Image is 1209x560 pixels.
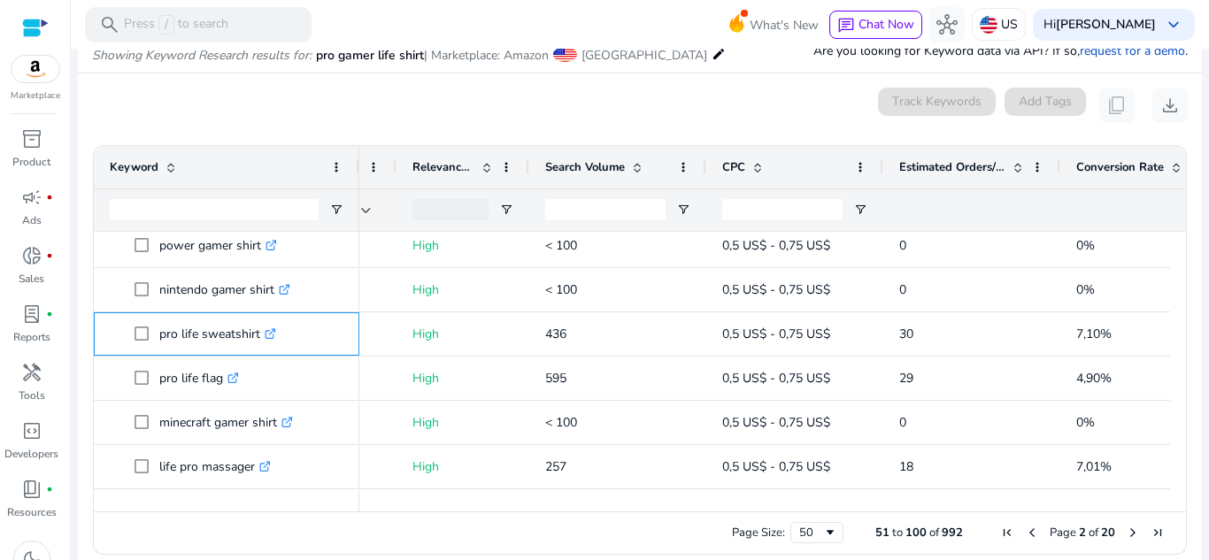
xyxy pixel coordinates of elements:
[19,271,44,287] p: Sales
[329,203,343,217] button: Open Filter Menu
[159,404,293,441] p: minecraft gamer shirt
[722,159,745,175] span: CPC
[1001,9,1018,40] p: US
[19,387,45,403] p: Tools
[412,227,513,264] p: High
[110,199,319,220] input: Keyword Filter Input
[1079,525,1086,541] span: 2
[412,449,513,485] p: High
[21,362,42,383] span: handyman
[829,11,922,39] button: chatChat Now
[581,47,707,64] span: [GEOGRAPHIC_DATA]
[159,360,239,396] p: pro life flag
[545,237,577,254] span: < 100
[12,56,59,82] img: amazon.svg
[316,47,424,64] span: pro gamer life shirt
[110,159,158,175] span: Keyword
[13,329,50,345] p: Reports
[942,525,963,541] span: 992
[46,194,53,201] span: fiber_manual_record
[837,17,855,35] span: chat
[722,199,843,220] input: CPC Filter Input
[929,7,965,42] button: hub
[412,316,513,352] p: High
[412,159,474,175] span: Relevance Score
[1076,159,1164,175] span: Conversion Rate
[412,493,513,529] p: High
[1089,525,1098,541] span: of
[92,47,312,64] i: Showing Keyword Research results for:
[875,525,889,541] span: 51
[46,486,53,493] span: fiber_manual_record
[1076,414,1095,431] span: 0%
[722,414,830,431] span: 0,5 US$ - 0,75 US$
[499,203,513,217] button: Open Filter Menu
[1163,14,1184,35] span: keyboard_arrow_down
[545,458,566,475] span: 257
[1043,19,1156,31] p: Hi
[21,303,42,325] span: lab_profile
[545,281,577,298] span: < 100
[1152,88,1188,123] button: download
[859,16,914,33] span: Chat Now
[21,128,42,150] span: inventory_2
[722,458,830,475] span: 0,5 US$ - 0,75 US$
[936,14,958,35] span: hub
[1000,525,1014,540] div: First Page
[412,404,513,441] p: High
[1159,95,1181,116] span: download
[790,522,843,543] div: Page Size
[1151,525,1165,540] div: Last Page
[1076,237,1095,254] span: 0%
[899,458,913,475] span: 18
[545,159,625,175] span: Search Volume
[722,370,830,387] span: 0,5 US$ - 0,75 US$
[676,203,690,217] button: Open Filter Menu
[1050,525,1076,541] span: Page
[21,420,42,441] span: code_blocks
[899,237,906,254] span: 0
[412,360,513,396] p: High
[722,326,830,342] span: 0,5 US$ - 0,75 US$
[545,414,577,431] span: < 100
[11,89,60,103] p: Marketplace
[545,326,566,342] span: 436
[899,414,906,431] span: 0
[732,525,785,541] div: Page Size:
[1025,525,1039,540] div: Previous Page
[722,281,830,298] span: 0,5 US$ - 0,75 US$
[21,245,42,266] span: donut_small
[712,43,726,65] mat-icon: edit
[158,15,174,35] span: /
[1076,370,1112,387] span: 4,90%
[899,370,913,387] span: 29
[892,525,903,541] span: to
[722,237,830,254] span: 0,5 US$ - 0,75 US$
[46,311,53,318] span: fiber_manual_record
[1056,16,1156,33] b: [PERSON_NAME]
[412,272,513,308] p: High
[124,15,228,35] p: Press to search
[159,272,290,308] p: nintendo gamer shirt
[46,252,53,259] span: fiber_manual_record
[750,10,819,41] span: What's New
[1126,525,1140,540] div: Next Page
[853,203,867,217] button: Open Filter Menu
[22,212,42,228] p: Ads
[12,154,50,170] p: Product
[159,493,312,529] p: ps4 pro gamer controller
[1101,525,1115,541] span: 20
[1076,326,1112,342] span: 7,10%
[1076,281,1095,298] span: 0%
[21,479,42,500] span: book_4
[899,159,1005,175] span: Estimated Orders/Month
[905,525,927,541] span: 100
[424,47,549,64] span: | Marketplace: Amazon
[929,525,939,541] span: of
[159,316,276,352] p: pro life sweatshirt
[545,199,666,220] input: Search Volume Filter Input
[159,227,277,264] p: power gamer shirt
[99,14,120,35] span: search
[899,326,913,342] span: 30
[1076,458,1112,475] span: 7,01%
